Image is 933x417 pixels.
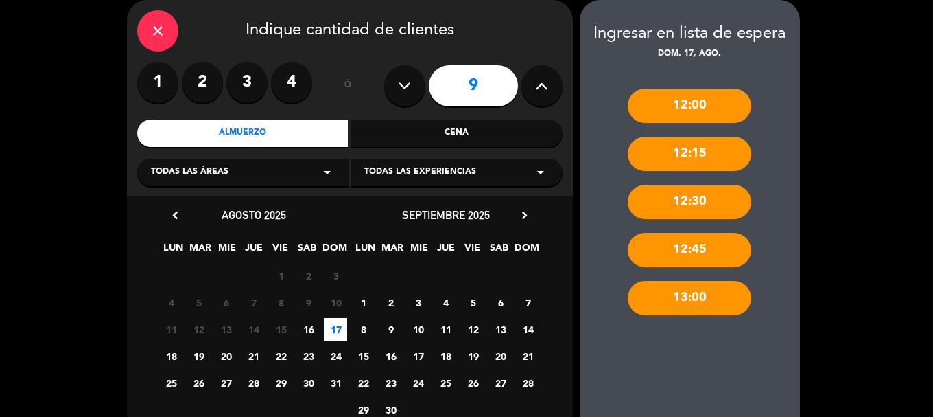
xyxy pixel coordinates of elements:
[137,120,349,147] div: Almuerzo
[517,345,539,368] span: 21
[150,23,166,39] i: close
[215,240,238,262] span: MIE
[270,291,292,314] span: 8
[242,372,265,394] span: 28
[271,62,312,103] label: 4
[352,318,375,341] span: 8
[182,62,223,103] label: 2
[226,62,268,103] label: 3
[580,47,800,61] div: dom. 17, ago.
[270,318,292,341] span: 15
[242,240,265,262] span: JUE
[168,208,182,223] i: chevron_left
[628,89,751,123] div: 12:00
[242,291,265,314] span: 7
[628,233,751,267] div: 12:45
[160,291,182,314] span: 4
[215,372,237,394] span: 27
[297,318,320,341] span: 16
[187,345,210,368] span: 19
[296,240,318,262] span: SAB
[381,240,403,262] span: MAR
[354,240,377,262] span: LUN
[215,318,237,341] span: 13
[379,345,402,368] span: 16
[489,372,512,394] span: 27
[351,120,563,147] div: Cena
[352,372,375,394] span: 22
[407,372,429,394] span: 24
[515,240,537,262] span: DOM
[434,318,457,341] span: 11
[215,291,237,314] span: 6
[489,318,512,341] span: 13
[137,62,178,103] label: 1
[434,372,457,394] span: 25
[324,318,347,341] span: 17
[324,372,347,394] span: 31
[137,10,563,52] div: Indique cantidad de clientes
[489,291,512,314] span: 6
[324,345,347,368] span: 24
[580,21,800,47] div: Ingresar en lista de espera
[402,208,490,222] span: septiembre 2025
[160,372,182,394] span: 25
[462,318,484,341] span: 12
[462,372,484,394] span: 26
[434,240,457,262] span: JUE
[162,240,185,262] span: LUN
[324,291,347,314] span: 10
[322,240,345,262] span: DOM
[297,291,320,314] span: 9
[352,345,375,368] span: 15
[628,137,751,171] div: 12:15
[270,264,292,287] span: 1
[324,264,347,287] span: 3
[151,166,228,179] span: Todas las áreas
[352,291,375,314] span: 1
[326,62,370,110] div: ó
[488,240,510,262] span: SAB
[242,318,265,341] span: 14
[160,345,182,368] span: 18
[319,164,335,181] i: arrow_drop_down
[187,372,210,394] span: 26
[215,345,237,368] span: 20
[407,291,429,314] span: 3
[462,345,484,368] span: 19
[222,208,286,222] span: agosto 2025
[242,345,265,368] span: 21
[189,240,211,262] span: MAR
[517,318,539,341] span: 14
[408,240,430,262] span: MIE
[160,318,182,341] span: 11
[434,345,457,368] span: 18
[628,185,751,219] div: 12:30
[517,208,532,223] i: chevron_right
[297,345,320,368] span: 23
[364,166,476,179] span: Todas las experiencias
[187,291,210,314] span: 5
[270,345,292,368] span: 22
[434,291,457,314] span: 4
[628,281,751,315] div: 13:00
[517,372,539,394] span: 28
[297,372,320,394] span: 30
[489,345,512,368] span: 20
[407,318,429,341] span: 10
[379,372,402,394] span: 23
[379,291,402,314] span: 2
[297,264,320,287] span: 2
[407,345,429,368] span: 17
[517,291,539,314] span: 7
[462,291,484,314] span: 5
[187,318,210,341] span: 12
[269,240,292,262] span: VIE
[270,372,292,394] span: 29
[461,240,484,262] span: VIE
[532,164,549,181] i: arrow_drop_down
[379,318,402,341] span: 9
